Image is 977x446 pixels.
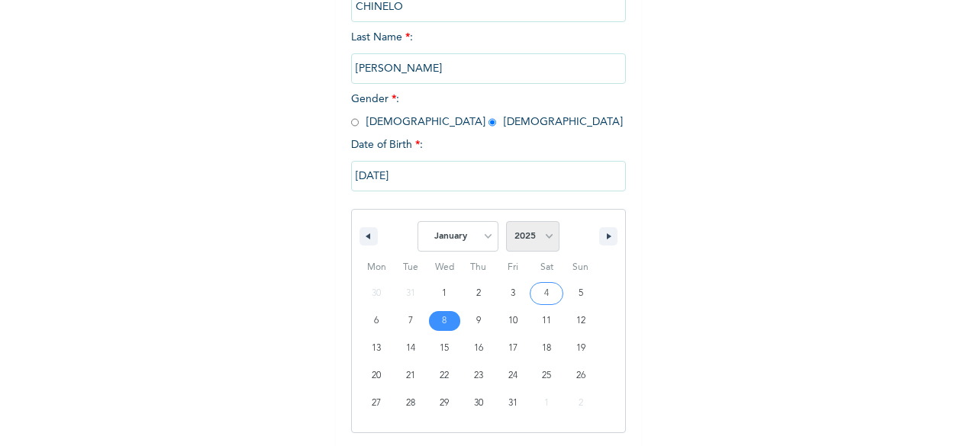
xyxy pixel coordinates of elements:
input: Enter your last name [351,53,626,84]
span: 5 [579,280,583,307]
span: Wed [427,255,462,280]
span: 6 [374,307,379,335]
span: 27 [372,390,381,417]
span: 19 [576,335,585,362]
button: 16 [462,335,496,362]
button: 20 [360,362,394,390]
button: 2 [462,280,496,307]
button: 12 [563,307,598,335]
button: 18 [530,335,564,362]
span: 10 [508,307,518,335]
span: 17 [508,335,518,362]
span: 4 [544,280,549,307]
span: 23 [474,362,483,390]
span: 25 [542,362,551,390]
button: 19 [563,335,598,362]
button: 29 [427,390,462,417]
span: 18 [542,335,551,362]
span: 22 [440,362,449,390]
span: Gender : [DEMOGRAPHIC_DATA] [DEMOGRAPHIC_DATA] [351,94,623,127]
button: 14 [394,335,428,362]
span: 3 [511,280,515,307]
span: 7 [408,307,413,335]
button: 28 [394,390,428,417]
span: 14 [406,335,415,362]
button: 25 [530,362,564,390]
span: 2 [476,280,481,307]
input: DD-MM-YYYY [351,161,626,191]
button: 22 [427,362,462,390]
span: 1 [442,280,447,307]
span: Tue [394,255,428,280]
span: 9 [476,307,481,335]
span: 21 [406,362,415,390]
button: 6 [360,307,394,335]
button: 23 [462,362,496,390]
button: 24 [495,362,530,390]
span: 12 [576,307,585,335]
span: Date of Birth : [351,137,423,153]
button: 4 [530,280,564,307]
span: 13 [372,335,381,362]
button: 7 [394,307,428,335]
button: 1 [427,280,462,307]
span: Mon [360,255,394,280]
button: 3 [495,280,530,307]
span: 26 [576,362,585,390]
button: 27 [360,390,394,417]
span: 16 [474,335,483,362]
span: 11 [542,307,551,335]
span: Sat [530,255,564,280]
span: Fri [495,255,530,280]
button: 31 [495,390,530,417]
span: 28 [406,390,415,417]
button: 9 [462,307,496,335]
button: 11 [530,307,564,335]
button: 5 [563,280,598,307]
span: Last Name : [351,32,626,74]
span: 20 [372,362,381,390]
button: 8 [427,307,462,335]
span: 15 [440,335,449,362]
span: 8 [442,307,447,335]
button: 30 [462,390,496,417]
span: 29 [440,390,449,417]
button: 15 [427,335,462,362]
button: 13 [360,335,394,362]
span: Sun [563,255,598,280]
button: 21 [394,362,428,390]
span: Thu [462,255,496,280]
span: 24 [508,362,518,390]
span: 30 [474,390,483,417]
button: 10 [495,307,530,335]
button: 26 [563,362,598,390]
span: 31 [508,390,518,417]
button: 17 [495,335,530,362]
